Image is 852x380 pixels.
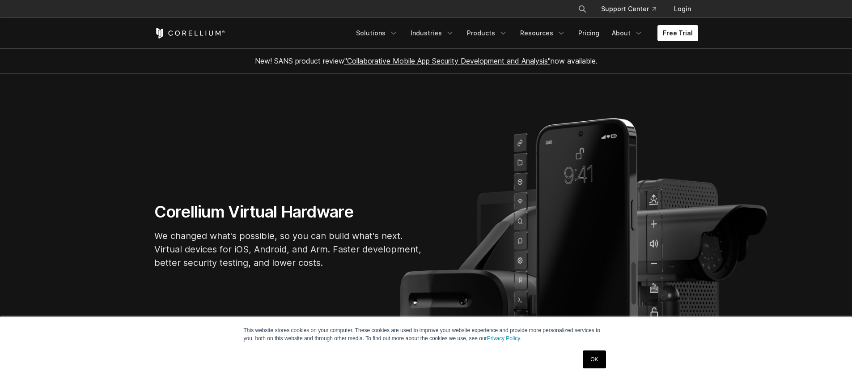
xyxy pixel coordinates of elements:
[462,25,513,41] a: Products
[573,25,605,41] a: Pricing
[487,335,521,342] a: Privacy Policy.
[515,25,571,41] a: Resources
[244,326,609,342] p: This website stores cookies on your computer. These cookies are used to improve your website expe...
[344,56,551,65] a: "Collaborative Mobile App Security Development and Analysis"
[405,25,460,41] a: Industries
[255,56,598,65] span: New! SANS product review now available.
[567,1,698,17] div: Navigation Menu
[351,25,403,41] a: Solutions
[154,202,423,222] h1: Corellium Virtual Hardware
[667,1,698,17] a: Login
[154,229,423,269] p: We changed what's possible, so you can build what's next. Virtual devices for iOS, Android, and A...
[574,1,590,17] button: Search
[154,28,225,38] a: Corellium Home
[351,25,698,41] div: Navigation Menu
[657,25,698,41] a: Free Trial
[594,1,663,17] a: Support Center
[606,25,649,41] a: About
[583,350,606,368] a: OK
